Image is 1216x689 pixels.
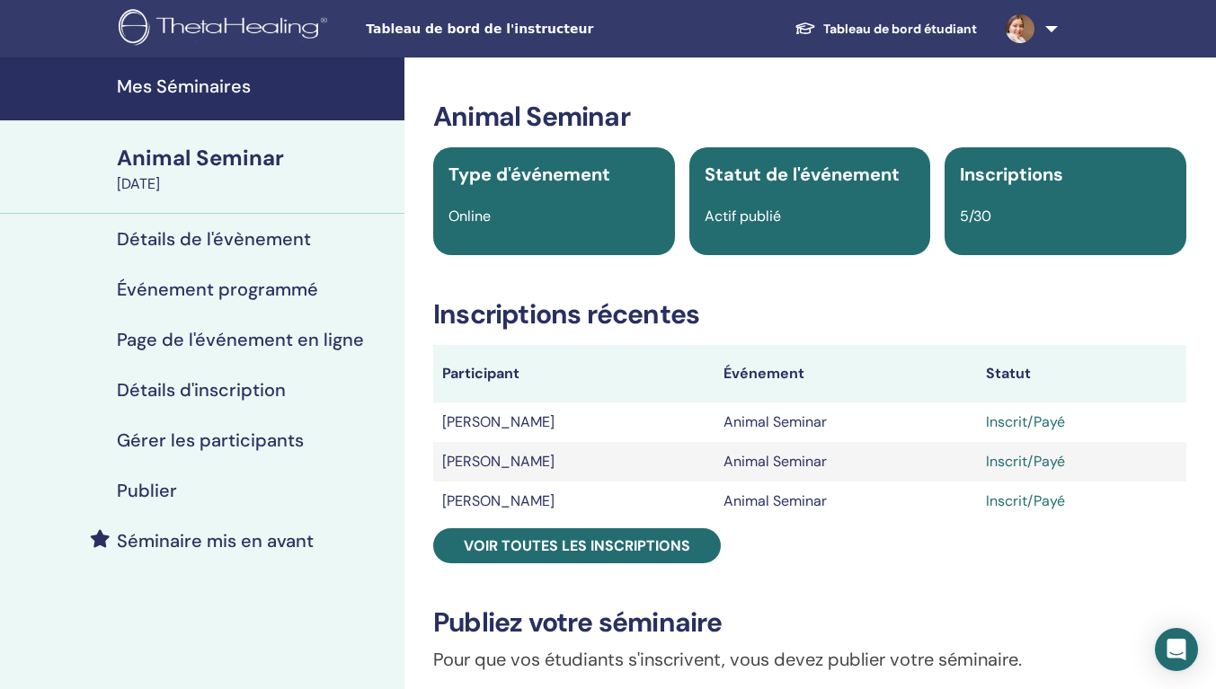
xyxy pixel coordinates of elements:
[117,143,394,173] div: Animal Seminar
[117,329,364,350] h4: Page de l'événement en ligne
[117,480,177,501] h4: Publier
[106,143,404,195] a: Animal Seminar[DATE]
[366,20,635,39] span: Tableau de bord de l'instructeur
[433,528,721,563] a: Voir toutes les inscriptions
[433,606,1186,639] h3: Publiez votre séminaire
[433,646,1186,673] p: Pour que vos étudiants s'inscrivent, vous devez publier votre séminaire.
[986,451,1177,473] div: Inscrit/Payé
[464,536,690,555] span: Voir toutes les inscriptions
[433,481,715,521] td: [PERSON_NAME]
[1155,628,1198,671] div: Open Intercom Messenger
[715,442,977,481] td: Animal Seminar
[960,207,991,225] span: 5/30
[433,345,715,402] th: Participant
[448,163,610,186] span: Type d'événement
[715,481,977,521] td: Animal Seminar
[117,75,394,97] h4: Mes Séminaires
[119,9,333,49] img: logo.png
[433,298,1186,331] h3: Inscriptions récentes
[117,379,286,401] h4: Détails d'inscription
[433,442,715,481] td: [PERSON_NAME]
[705,163,900,186] span: Statut de l'événement
[715,345,977,402] th: Événement
[780,13,991,46] a: Tableau de bord étudiant
[117,429,304,451] h4: Gérer les participants
[794,21,816,36] img: graduation-cap-white.svg
[433,402,715,442] td: [PERSON_NAME]
[117,173,394,195] div: [DATE]
[986,490,1177,512] div: Inscrit/Payé
[715,402,977,442] td: Animal Seminar
[986,411,1177,433] div: Inscrit/Payé
[448,207,491,225] span: Online
[1006,14,1034,43] img: default.jpg
[960,163,1063,186] span: Inscriptions
[117,278,318,300] h4: Événement programmé
[117,228,311,250] h4: Détails de l'évènement
[117,530,314,552] h4: Séminaire mis en avant
[705,207,781,225] span: Actif publié
[977,345,1186,402] th: Statut
[433,101,1186,133] h3: Animal Seminar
